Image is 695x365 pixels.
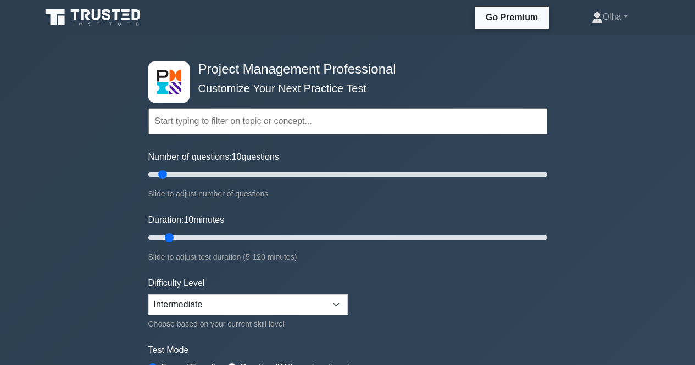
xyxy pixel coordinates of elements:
[479,10,544,24] a: Go Premium
[232,152,242,161] span: 10
[565,6,654,28] a: Olha
[184,215,193,224] span: 10
[148,150,279,164] label: Number of questions: questions
[148,187,547,200] div: Slide to adjust number of questions
[148,277,205,290] label: Difficulty Level
[148,108,547,134] input: Start typing to filter on topic or concept...
[148,214,225,227] label: Duration: minutes
[194,61,493,77] h4: Project Management Professional
[148,250,547,263] div: Slide to adjust test duration (5-120 minutes)
[148,344,547,357] label: Test Mode
[148,317,348,330] div: Choose based on your current skill level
